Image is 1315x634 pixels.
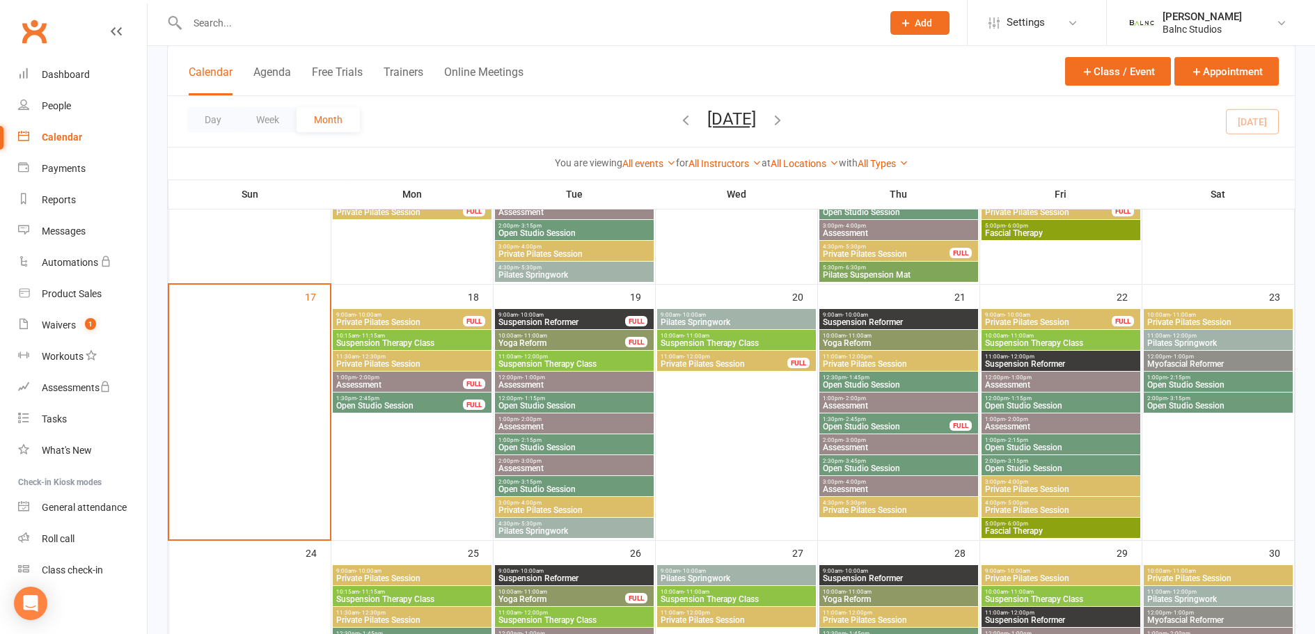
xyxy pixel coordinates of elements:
[42,288,102,299] div: Product Sales
[915,17,932,29] span: Add
[984,437,1137,443] span: 1:00pm
[463,206,485,216] div: FULL
[984,500,1137,506] span: 4:00pm
[984,458,1137,464] span: 2:00pm
[822,589,975,595] span: 10:00am
[498,527,651,535] span: Pilates Springwork
[984,318,1112,326] span: Private Pilates Session
[18,310,147,341] a: Waivers 1
[498,464,651,473] span: Assessment
[498,610,651,616] span: 11:00am
[498,395,651,402] span: 12:00pm
[822,437,975,443] span: 2:00pm
[519,223,542,229] span: - 3:15pm
[984,381,1137,389] span: Assessment
[42,225,86,237] div: Messages
[846,589,872,595] span: - 11:00am
[843,479,866,485] span: - 4:00pm
[660,318,813,326] span: Pilates Springwork
[168,180,331,209] th: Sun
[950,420,972,431] div: FULL
[498,312,626,318] span: 9:00am
[984,589,1137,595] span: 10:00am
[305,285,330,308] div: 17
[843,223,866,229] span: - 4:00pm
[1147,318,1291,326] span: Private Pilates Session
[984,422,1137,431] span: Assessment
[359,589,385,595] span: - 11:15am
[498,374,651,381] span: 12:00pm
[331,180,493,209] th: Mon
[984,223,1137,229] span: 5:00pm
[519,500,542,506] span: - 4:00pm
[498,402,651,410] span: Open Studio Session
[843,244,866,250] span: - 5:30pm
[1147,402,1291,410] span: Open Studio Session
[660,568,813,574] span: 9:00am
[1005,416,1028,422] span: - 2:00pm
[660,589,813,595] span: 10:00am
[498,229,651,237] span: Open Studio Session
[822,360,975,368] span: Private Pilates Session
[42,351,84,362] div: Workouts
[18,435,147,466] a: What's New
[984,527,1137,535] span: Fascial Therapy
[822,312,975,318] span: 9:00am
[336,312,464,318] span: 9:00am
[1147,360,1291,368] span: Myofascial Reformer
[1147,312,1291,318] span: 10:00am
[822,610,975,616] span: 11:00am
[498,381,651,389] span: Assessment
[1171,354,1194,360] span: - 1:00pm
[676,157,688,168] strong: for
[1269,285,1294,308] div: 23
[822,354,975,360] span: 11:00am
[762,157,771,168] strong: at
[18,59,147,90] a: Dashboard
[822,208,975,216] span: Open Studio Session
[1167,395,1190,402] span: - 3:15pm
[521,610,548,616] span: - 12:00pm
[660,354,788,360] span: 11:00am
[498,521,651,527] span: 4:30pm
[984,464,1137,473] span: Open Studio Session
[522,374,545,381] span: - 1:00pm
[356,568,381,574] span: - 10:00am
[356,312,381,318] span: - 10:00am
[498,506,651,514] span: Private Pilates Session
[18,372,147,404] a: Assessments
[822,250,950,258] span: Private Pilates Session
[625,316,647,326] div: FULL
[17,14,52,49] a: Clubworx
[1007,7,1045,38] span: Settings
[239,107,297,132] button: Week
[792,285,817,308] div: 20
[498,271,651,279] span: Pilates Springwork
[1147,381,1291,389] span: Open Studio Session
[979,180,1142,209] th: Fri
[822,458,975,464] span: 2:30pm
[846,610,872,616] span: - 12:00pm
[336,402,464,410] span: Open Studio Session
[1147,589,1291,595] span: 11:00am
[1008,333,1034,339] span: - 11:00am
[984,360,1137,368] span: Suspension Reformer
[18,247,147,278] a: Automations
[1147,333,1291,339] span: 11:00am
[1147,339,1291,347] span: Pilates Springwork
[42,194,76,205] div: Reports
[18,184,147,216] a: Reports
[498,416,651,422] span: 1:00pm
[336,568,489,574] span: 9:00am
[822,574,975,583] span: Suspension Reformer
[680,568,706,574] span: - 10:00am
[625,593,647,603] div: FULL
[984,354,1137,360] span: 11:00am
[1112,316,1134,326] div: FULL
[984,339,1137,347] span: Suspension Therapy Class
[822,506,975,514] span: Private Pilates Session
[1147,395,1291,402] span: 2:00pm
[707,109,756,129] button: [DATE]
[498,422,651,431] span: Assessment
[444,65,523,95] button: Online Meetings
